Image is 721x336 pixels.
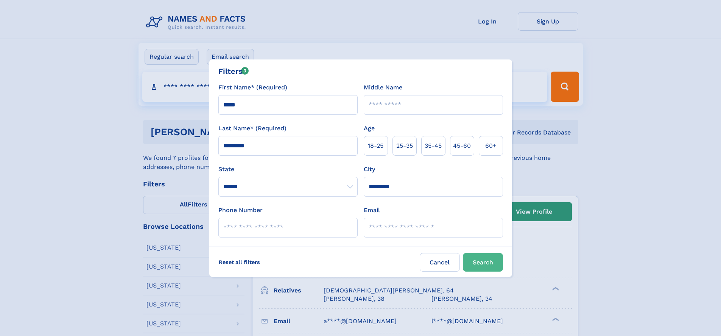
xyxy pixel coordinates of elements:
label: Reset all filters [214,253,265,271]
label: Last Name* (Required) [218,124,287,133]
label: Email [364,206,380,215]
span: 18‑25 [368,141,383,150]
label: State [218,165,358,174]
div: Filters [218,66,249,77]
span: 45‑60 [453,141,471,150]
button: Search [463,253,503,272]
label: Cancel [420,253,460,272]
label: First Name* (Required) [218,83,287,92]
span: 25‑35 [396,141,413,150]
label: City [364,165,375,174]
label: Phone Number [218,206,263,215]
span: 60+ [485,141,497,150]
label: Age [364,124,375,133]
span: 35‑45 [425,141,442,150]
label: Middle Name [364,83,402,92]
